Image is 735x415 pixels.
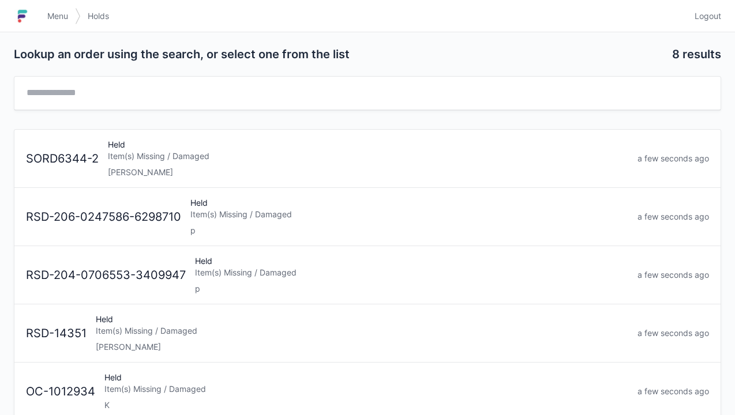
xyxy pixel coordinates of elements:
[21,209,186,225] div: RSD-206-0247586-6298710
[672,46,721,62] h2: 8 results
[21,383,100,400] div: OC-1012934
[96,325,628,337] div: Item(s) Missing / Damaged
[190,255,633,295] div: Held
[633,153,714,164] div: a few seconds ago
[14,246,721,304] a: RSD-204-0706553-3409947HeldItem(s) Missing / Damagedpa few seconds ago
[14,130,721,188] a: SORD6344-2HeldItem(s) Missing / Damaged[PERSON_NAME]a few seconds ago
[103,139,633,178] div: Held
[195,267,628,278] div: Item(s) Missing / Damaged
[21,267,190,284] div: RSD-204-0706553-3409947
[96,341,628,353] div: [PERSON_NAME]
[21,325,91,342] div: RSD-14351
[14,7,31,25] img: logo-small.jpg
[88,10,109,22] span: Holds
[108,150,628,162] div: Item(s) Missing / Damaged
[75,2,81,30] img: svg>
[190,209,628,220] div: Item(s) Missing / Damaged
[108,167,628,178] div: [PERSON_NAME]
[81,6,116,27] a: Holds
[14,46,663,62] h2: Lookup an order using the search, or select one from the list
[91,314,633,353] div: Held
[190,225,628,236] div: p
[633,327,714,339] div: a few seconds ago
[100,372,633,411] div: Held
[633,386,714,397] div: a few seconds ago
[21,150,103,167] div: SORD6344-2
[688,6,721,27] a: Logout
[186,197,633,236] div: Held
[633,269,714,281] div: a few seconds ago
[14,304,721,363] a: RSD-14351HeldItem(s) Missing / Damaged[PERSON_NAME]a few seconds ago
[40,6,75,27] a: Menu
[104,383,628,395] div: Item(s) Missing / Damaged
[47,10,68,22] span: Menu
[14,188,721,246] a: RSD-206-0247586-6298710HeldItem(s) Missing / Damagedpa few seconds ago
[104,399,628,411] div: K
[695,10,721,22] span: Logout
[195,283,628,295] div: p
[633,211,714,222] div: a few seconds ago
